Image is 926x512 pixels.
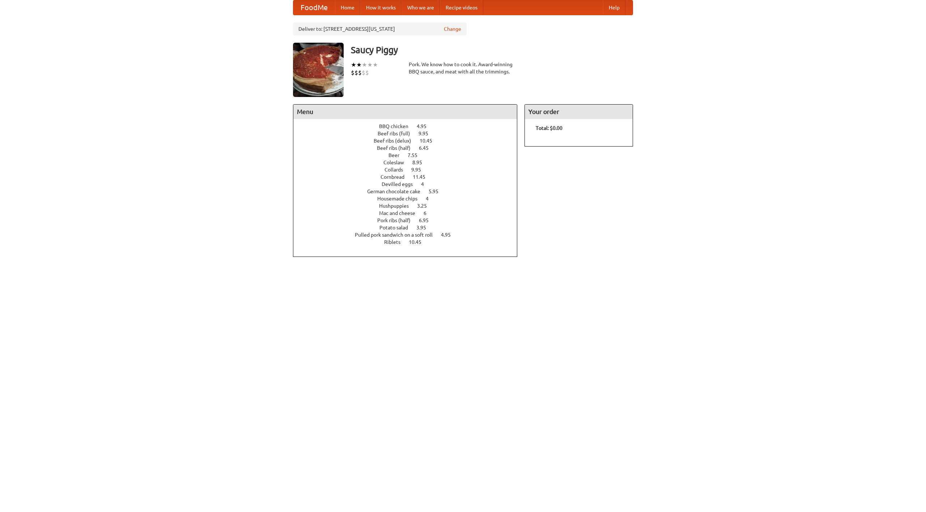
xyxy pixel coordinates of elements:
span: 7.55 [408,152,425,158]
h4: Menu [293,105,517,119]
b: Total: $0.00 [536,125,562,131]
li: ★ [362,61,367,69]
li: $ [365,69,369,77]
a: Recipe videos [440,0,483,15]
span: Beef ribs (delux) [374,138,419,144]
span: Coleslaw [383,160,411,165]
li: $ [358,69,362,77]
li: $ [354,69,358,77]
span: Hushpuppies [379,203,416,209]
span: Cornbread [381,174,412,180]
li: ★ [373,61,378,69]
span: 3.25 [417,203,434,209]
span: 9.95 [411,167,428,173]
a: Home [335,0,360,15]
a: Riblets 10.45 [384,239,435,245]
a: Who we are [402,0,440,15]
span: Housemade chips [377,196,425,202]
li: $ [362,69,365,77]
a: Hushpuppies 3.25 [379,203,440,209]
span: Beer [388,152,407,158]
a: Pork ribs (half) 6.95 [377,217,442,223]
a: Beef ribs (delux) 10.45 [374,138,446,144]
span: 6 [424,210,434,216]
a: German chocolate cake 5.95 [367,189,452,194]
span: 6.95 [419,217,436,223]
a: Coleslaw 8.95 [383,160,436,165]
a: Pulled pork sandwich on a soft roll 4.95 [355,232,464,238]
span: Mac and cheese [379,210,422,216]
span: 6.45 [419,145,436,151]
span: Riblets [384,239,408,245]
div: Deliver to: [STREET_ADDRESS][US_STATE] [293,22,467,35]
span: Beef ribs (half) [377,145,418,151]
a: Potato salad 3.95 [379,225,439,230]
span: 4 [426,196,436,202]
a: Cornbread 11.45 [381,174,439,180]
span: German chocolate cake [367,189,428,194]
img: angular.jpg [293,43,344,97]
span: 4 [421,181,431,187]
span: 10.45 [409,239,429,245]
span: BBQ chicken [379,123,416,129]
li: ★ [351,61,356,69]
li: $ [351,69,354,77]
span: 4.95 [417,123,434,129]
span: 5.95 [429,189,446,194]
a: Collards 9.95 [385,167,434,173]
span: 9.95 [419,131,436,136]
div: Pork. We know how to cook it. Award-winning BBQ sauce, and meat with all the trimmings. [409,61,517,75]
span: 11.45 [413,174,433,180]
a: Mac and cheese 6 [379,210,440,216]
a: Devilled eggs 4 [382,181,437,187]
a: Beer 7.55 [388,152,431,158]
span: Pork ribs (half) [377,217,418,223]
a: Beef ribs (half) 6.45 [377,145,442,151]
span: 4.95 [441,232,458,238]
h3: Saucy Piggy [351,43,633,57]
span: Pulled pork sandwich on a soft roll [355,232,440,238]
a: How it works [360,0,402,15]
a: Beef ribs (full) 9.95 [378,131,442,136]
span: Beef ribs (full) [378,131,417,136]
li: ★ [356,61,362,69]
span: Devilled eggs [382,181,420,187]
a: Change [444,25,461,33]
a: Help [603,0,625,15]
span: 8.95 [412,160,429,165]
a: BBQ chicken 4.95 [379,123,440,129]
h4: Your order [525,105,633,119]
span: Potato salad [379,225,415,230]
li: ★ [367,61,373,69]
span: 3.95 [416,225,433,230]
span: 10.45 [420,138,439,144]
a: Housemade chips 4 [377,196,442,202]
span: Collards [385,167,410,173]
a: FoodMe [293,0,335,15]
